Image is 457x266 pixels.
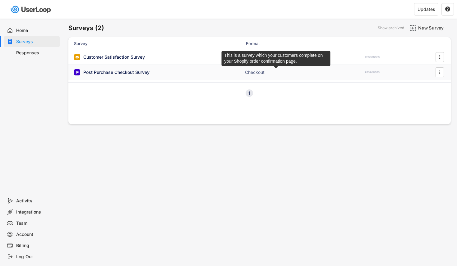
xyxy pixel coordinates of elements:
div: Log Out [16,254,57,260]
div: Account [16,232,57,237]
div: RESPONSES [365,56,380,59]
div: Home [16,28,57,34]
div: Survey [74,41,198,46]
div: Checkout [245,69,307,75]
button:  [436,52,443,62]
div: Activity [16,198,57,204]
text:  [445,6,450,12]
div: Billing [16,243,57,249]
div: Updates [418,7,435,11]
div: RESPONSES [365,71,380,74]
img: userloop-logo-01.svg [9,3,53,16]
button:  [445,7,450,12]
div: Integrations [16,209,57,215]
div: Responses [16,50,57,56]
text:  [439,54,441,60]
button:  [436,68,443,77]
div: Team [16,220,57,226]
div: Customer Satisfaction Survey [83,54,145,60]
div: New Survey [418,25,449,31]
text:  [439,69,441,75]
div: Surveys [16,39,57,45]
div: 1 [246,91,253,95]
div: Show archived [378,26,404,30]
div: Format [246,41,308,46]
img: AddMajor.svg [409,25,416,31]
div: Post Purchase Checkout Survey [83,69,150,75]
div: Email [245,54,307,60]
h6: Surveys (2) [68,24,104,32]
